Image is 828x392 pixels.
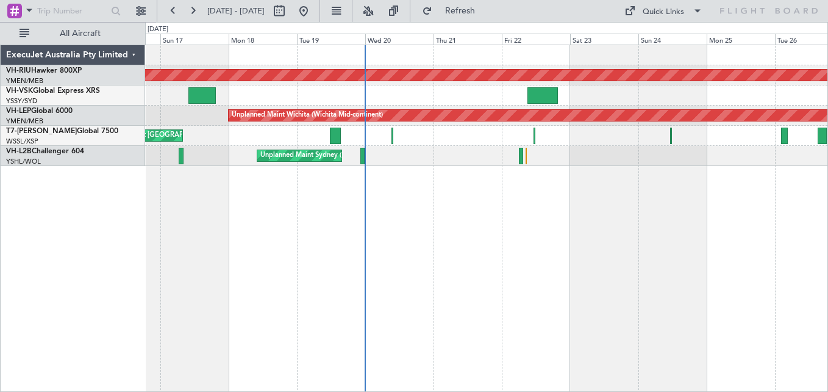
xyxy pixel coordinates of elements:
a: YSHL/WOL [6,157,41,166]
a: YSSY/SYD [6,96,37,106]
div: Planned Maint [GEOGRAPHIC_DATA] (Seletar) [101,126,244,145]
a: YMEN/MEB [6,76,43,85]
div: Quick Links [643,6,684,18]
span: VH-RIU [6,67,31,74]
div: Mon 25 [707,34,775,45]
a: T7-[PERSON_NAME]Global 7500 [6,128,118,135]
span: Refresh [435,7,486,15]
div: Tue 19 [297,34,365,45]
span: VH-L2B [6,148,32,155]
div: Wed 20 [365,34,434,45]
button: Refresh [416,1,490,21]
div: Thu 21 [434,34,502,45]
div: Mon 18 [229,34,297,45]
div: Unplanned Maint Wichita (Wichita Mid-continent) [232,106,383,125]
span: VH-VSK [6,87,33,95]
span: T7-[PERSON_NAME] [6,128,77,135]
div: [DATE] [148,24,168,35]
a: WSSL/XSP [6,137,38,146]
span: All Aircraft [32,29,129,38]
a: VH-LEPGlobal 6000 [6,107,73,115]
a: YMEN/MEB [6,117,43,126]
button: Quick Links [618,1,708,21]
div: Fri 22 [502,34,570,45]
a: VH-VSKGlobal Express XRS [6,87,100,95]
span: [DATE] - [DATE] [207,5,265,16]
div: Sun 24 [638,34,707,45]
span: VH-LEP [6,107,31,115]
div: Sat 23 [570,34,638,45]
a: VH-L2BChallenger 604 [6,148,84,155]
input: Trip Number [37,2,107,20]
div: Unplanned Maint Sydney ([PERSON_NAME] Intl) [260,147,410,165]
div: Sun 17 [160,34,229,45]
button: All Aircraft [13,24,132,43]
a: VH-RIUHawker 800XP [6,67,82,74]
